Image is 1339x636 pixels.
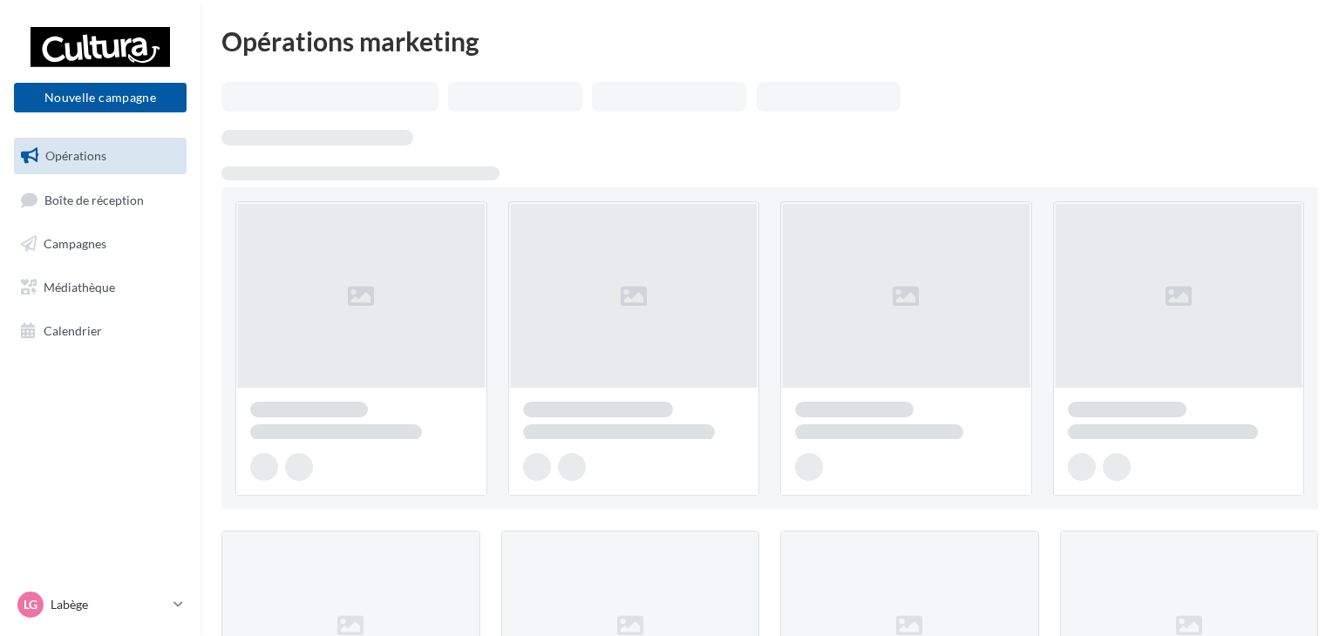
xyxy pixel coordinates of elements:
span: Lg [24,596,37,613]
span: Médiathèque [44,280,115,294]
a: Boîte de réception [10,181,190,219]
button: Nouvelle campagne [14,83,187,112]
span: Calendrier [44,322,102,337]
a: Calendrier [10,313,190,349]
a: Lg Labège [14,588,187,621]
span: Opérations [45,148,106,163]
a: Opérations [10,138,190,174]
a: Campagnes [10,226,190,262]
span: Campagnes [44,236,106,251]
span: Boîte de réception [44,192,144,206]
p: Labège [51,596,167,613]
div: Opérations marketing [221,28,1318,54]
a: Médiathèque [10,269,190,306]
